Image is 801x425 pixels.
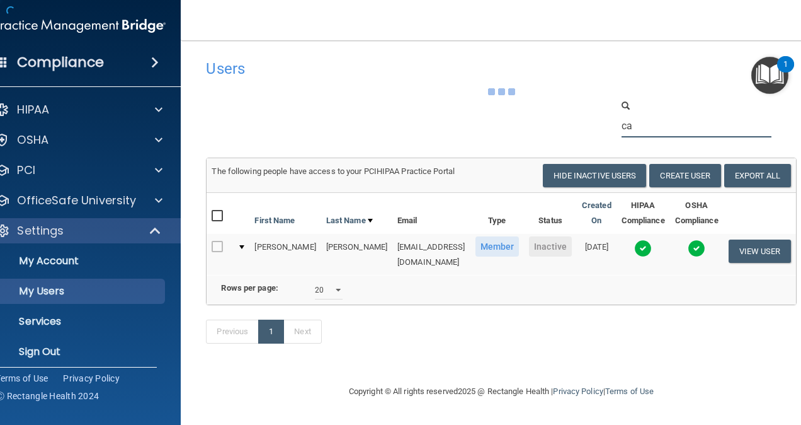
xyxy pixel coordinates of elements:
[17,102,49,117] p: HIPAA
[783,64,788,81] div: 1
[321,234,392,275] td: [PERSON_NAME]
[605,387,654,396] a: Terms of Use
[577,234,616,275] td: [DATE]
[670,193,724,234] th: OSHA Compliance
[249,234,321,275] td: [PERSON_NAME]
[524,193,577,234] th: Status
[63,372,120,385] a: Privacy Policy
[254,213,295,228] a: First Name
[326,213,373,228] a: Last Name
[206,320,259,344] a: Previous
[649,164,720,187] button: Create User
[688,240,705,257] img: tick.e7d51cea.svg
[488,88,515,95] img: ajax-loader.4d491dd7.gif
[616,193,670,234] th: HIPAA Compliance
[206,61,542,77] h4: Users
[553,387,603,396] a: Privacy Policy
[17,223,64,238] p: Settings
[271,371,731,412] div: Copyright © All rights reserved 2025 @ Rectangle Health | |
[470,193,525,234] th: Type
[392,193,470,234] th: Email
[724,164,791,187] a: Export All
[17,132,48,148] p: OSHA
[543,164,647,187] button: Hide Inactive Users
[283,320,321,344] a: Next
[221,283,278,293] b: Rows per page:
[17,163,35,178] p: PCI
[529,236,572,257] span: Inactive
[17,193,136,208] p: OfficeSafe University
[751,57,788,94] button: Open Resource Center, 1 new notification
[258,320,284,344] a: 1
[582,198,611,228] a: Created On
[729,240,791,263] button: View User
[634,240,652,257] img: tick.e7d51cea.svg
[622,114,771,137] input: Search
[392,234,470,275] td: [EMAIL_ADDRESS][DOMAIN_NAME]
[475,236,520,257] span: Member
[17,54,105,71] h4: Compliance
[212,166,455,176] span: The following people have access to your PCIHIPAA Practice Portal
